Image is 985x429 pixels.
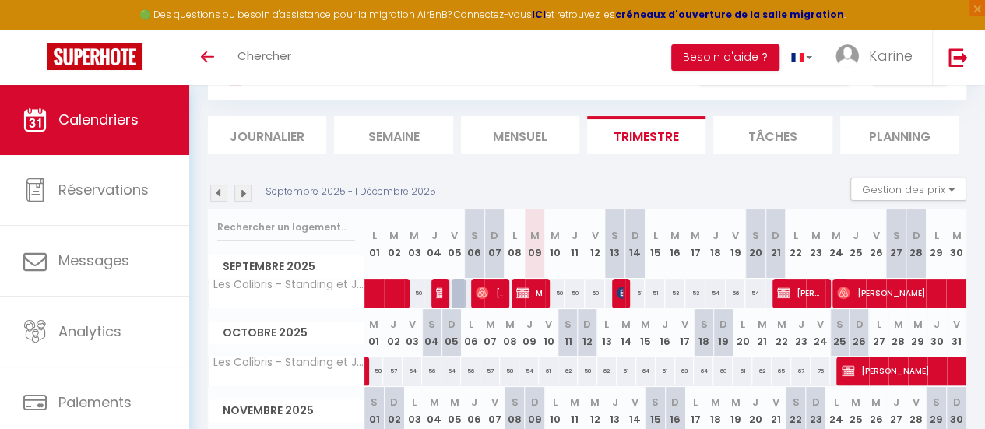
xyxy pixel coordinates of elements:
[390,317,396,332] abbr: J
[817,317,824,332] abbr: V
[505,317,515,332] abbr: M
[631,395,638,410] abbr: V
[611,228,618,243] abbr: S
[693,395,698,410] abbr: L
[590,395,600,410] abbr: M
[888,309,908,357] th: 28
[612,395,618,410] abbr: J
[491,228,498,243] abbr: D
[946,209,966,279] th: 30
[726,279,746,308] div: 56
[445,209,465,279] th: 05
[558,357,578,385] div: 62
[685,209,705,279] th: 17
[671,44,779,71] button: Besoin d'aide ?
[448,317,456,332] abbr: D
[469,317,473,332] abbr: L
[565,279,585,308] div: 50
[850,178,966,201] button: Gestion des prix
[840,116,959,154] li: Planning
[671,395,679,410] abbr: D
[519,309,539,357] th: 09
[812,395,820,410] abbr: D
[853,228,859,243] abbr: J
[516,278,542,308] span: Marine Pennors
[58,110,139,129] span: Calendriers
[913,317,922,332] abbr: M
[461,116,579,154] li: Mensuel
[12,6,59,53] button: Ouvrir le widget de chat LiveChat
[694,357,713,385] div: 64
[713,309,733,357] th: 19
[752,228,759,243] abbr: S
[866,209,886,279] th: 26
[208,116,326,154] li: Journalier
[752,309,772,357] th: 21
[403,357,422,385] div: 54
[545,209,565,279] th: 10
[662,317,668,332] abbr: J
[585,279,605,308] div: 50
[390,395,398,410] abbr: D
[539,309,558,357] th: 10
[772,228,779,243] abbr: D
[383,357,403,385] div: 57
[777,278,822,308] span: [PERSON_NAME]
[730,395,740,410] abbr: M
[871,395,881,410] abbr: M
[798,317,804,332] abbr: J
[431,228,438,243] abbr: J
[591,228,598,243] abbr: V
[58,180,149,199] span: Réservations
[491,395,498,410] abbr: V
[641,317,650,332] abbr: M
[636,309,656,357] th: 15
[772,309,791,357] th: 22
[656,357,675,385] div: 61
[831,228,840,243] abbr: M
[733,309,752,357] th: 20
[451,228,458,243] abbr: V
[752,395,758,410] abbr: J
[512,228,517,243] abbr: L
[851,395,860,410] abbr: M
[906,209,927,279] th: 28
[765,209,786,279] th: 21
[793,228,798,243] abbr: L
[934,317,940,332] abbr: J
[58,322,121,341] span: Analytics
[480,309,500,357] th: 07
[597,309,617,357] th: 13
[835,44,859,68] img: ...
[558,309,578,357] th: 11
[450,395,459,410] abbr: M
[471,395,477,410] abbr: J
[625,209,646,279] th: 14
[441,357,461,385] div: 54
[570,395,579,410] abbr: M
[211,279,367,290] span: Les Colibris - Standing et Jardin - 3 étoiles
[876,317,881,332] abbr: L
[786,209,806,279] th: 22
[615,8,844,21] strong: créneaux d'ouverture de la salle migration
[505,209,525,279] th: 08
[908,309,927,357] th: 29
[484,209,505,279] th: 07
[824,30,932,85] a: ... Karine
[519,357,539,385] div: 54
[552,395,557,410] abbr: L
[476,278,501,308] span: [PERSON_NAME]
[436,278,442,308] span: [PERSON_NAME]
[811,357,830,385] div: 76
[500,357,519,385] div: 58
[545,279,565,308] div: 50
[605,209,625,279] th: 13
[912,228,920,243] abbr: D
[947,309,966,357] th: 31
[705,209,726,279] th: 18
[772,395,779,410] abbr: V
[892,228,899,243] abbr: S
[656,309,675,357] th: 16
[791,357,811,385] div: 67
[675,309,695,357] th: 17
